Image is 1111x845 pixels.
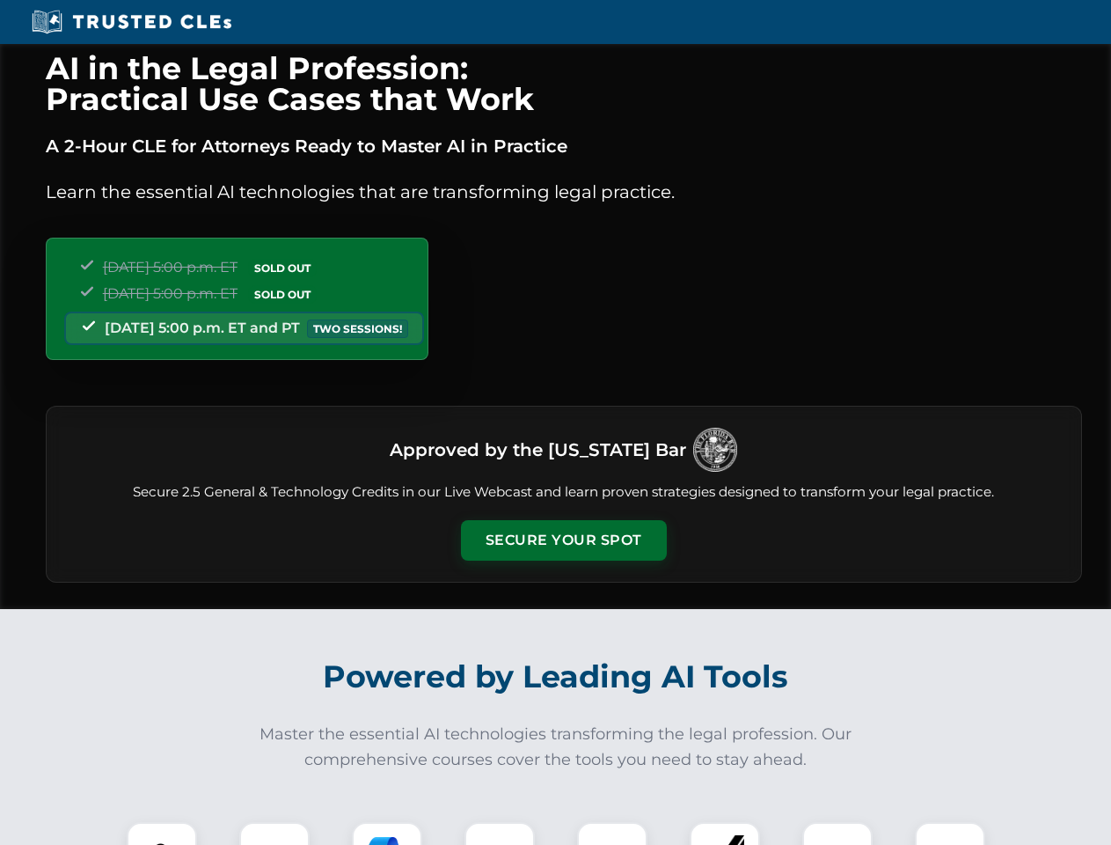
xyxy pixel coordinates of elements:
span: [DATE] 5:00 p.m. ET [103,259,238,276]
h3: Approved by the [US_STATE] Bar [390,434,686,466]
span: SOLD OUT [248,285,317,304]
p: Secure 2.5 General & Technology Credits in our Live Webcast and learn proven strategies designed ... [68,482,1060,503]
p: Learn the essential AI technologies that are transforming legal practice. [46,178,1082,206]
img: Logo [693,428,737,472]
h2: Powered by Leading AI Tools [69,646,1043,708]
button: Secure Your Spot [461,520,667,561]
p: A 2-Hour CLE for Attorneys Ready to Master AI in Practice [46,132,1082,160]
h1: AI in the Legal Profession: Practical Use Cases that Work [46,53,1082,114]
p: Master the essential AI technologies transforming the legal profession. Our comprehensive courses... [248,722,864,773]
span: SOLD OUT [248,259,317,277]
img: Trusted CLEs [26,9,237,35]
span: [DATE] 5:00 p.m. ET [103,285,238,302]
